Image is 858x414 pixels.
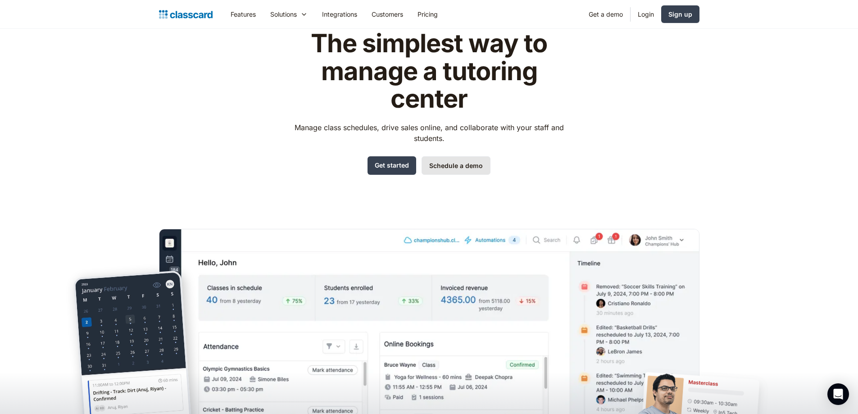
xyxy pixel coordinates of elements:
div: Solutions [270,9,297,19]
a: Features [223,4,263,24]
div: Sign up [668,9,692,19]
a: Login [631,4,661,24]
a: home [159,8,213,21]
div: Solutions [263,4,315,24]
a: Pricing [410,4,445,24]
a: Sign up [661,5,699,23]
div: Open Intercom Messenger [827,383,849,405]
a: Get started [368,156,416,175]
h1: The simplest way to manage a tutoring center [286,30,572,113]
a: Customers [364,4,410,24]
p: Manage class schedules, drive sales online, and collaborate with your staff and students. [286,122,572,144]
a: Get a demo [581,4,630,24]
a: Schedule a demo [422,156,490,175]
a: Integrations [315,4,364,24]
